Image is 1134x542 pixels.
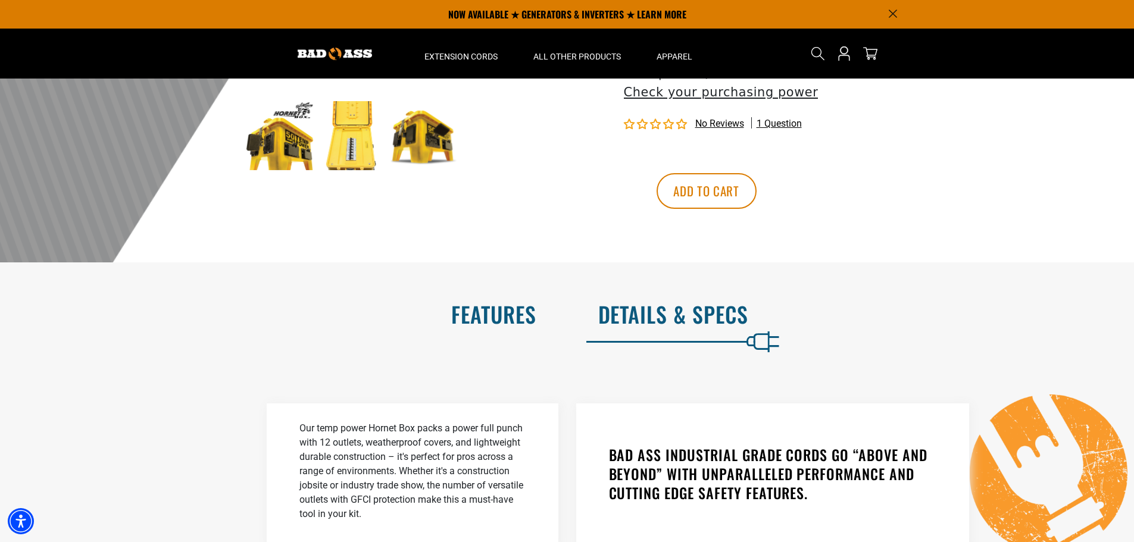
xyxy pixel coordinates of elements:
[407,29,516,79] summary: Extension Cords
[695,118,744,129] span: No reviews
[424,51,498,62] span: Extension Cords
[299,422,523,519] span: Our temp power Hornet Box packs a power full punch with 12 outlets, weatherproof covers, and ligh...
[609,445,936,502] h3: BAD ASS INDUSTRIAL GRADE CORDS GO “ABOVE AND BEYOND” WITH UNPARALLELED PERFORMANCE AND CUTTING ED...
[808,44,827,63] summary: Search
[516,29,639,79] summary: All Other Products
[835,29,854,79] a: Open this option
[861,46,880,61] a: cart
[657,51,692,62] span: Apparel
[8,508,34,534] div: Accessibility Menu
[533,51,621,62] span: All Other Products
[598,302,1110,327] h2: Details & Specs
[639,29,710,79] summary: Apparel
[298,48,372,60] img: Bad Ass Extension Cords
[624,119,689,130] span: 0.00 stars
[657,173,757,209] button: Add to cart
[25,302,536,327] h2: Features
[757,117,802,130] span: 1 question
